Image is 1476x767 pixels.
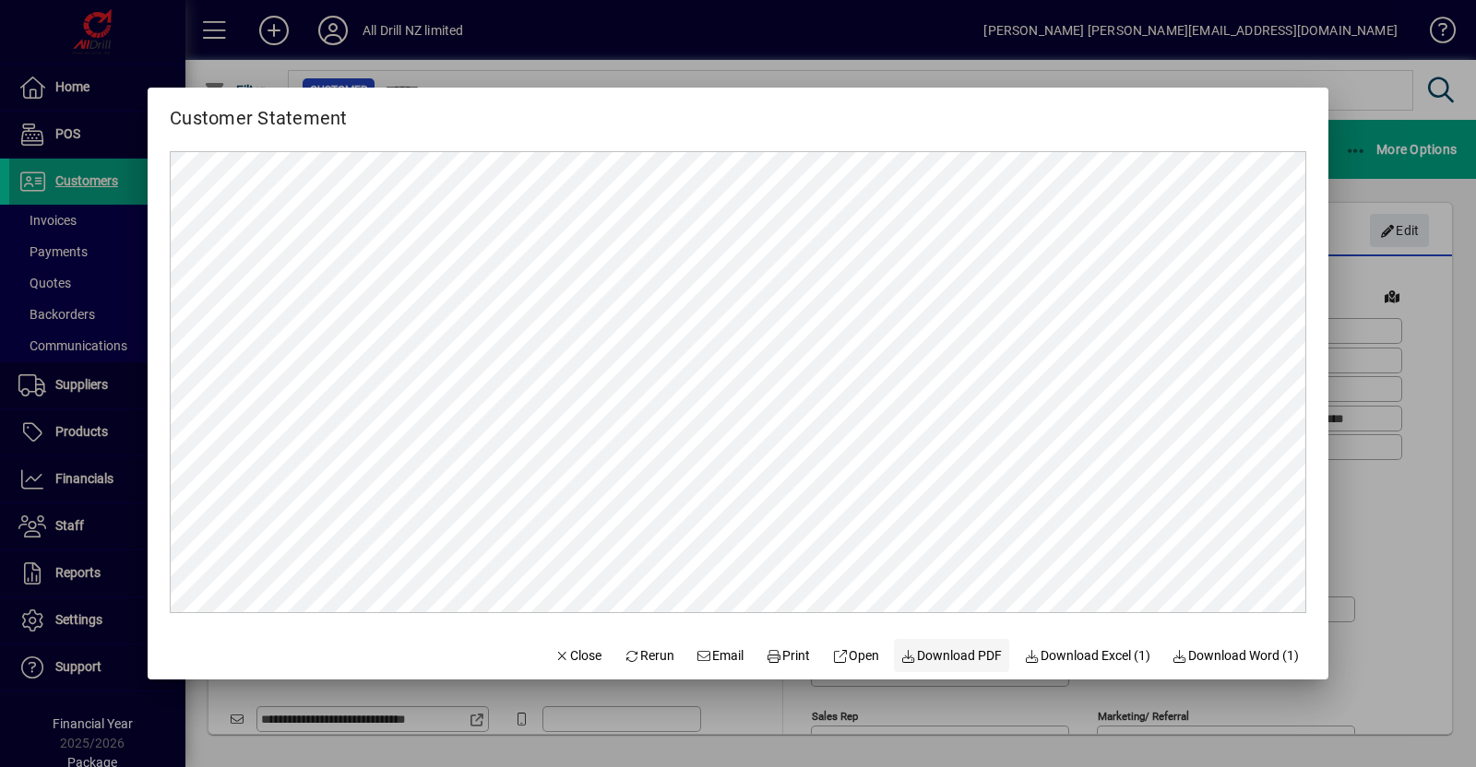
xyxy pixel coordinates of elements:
span: Open [832,646,879,666]
h2: Customer Statement [148,88,370,133]
button: Download Word (1) [1165,639,1307,672]
a: Open [825,639,887,672]
button: Print [758,639,817,672]
span: Print [766,646,810,666]
button: Download Excel (1) [1017,639,1158,672]
span: Email [696,646,744,666]
span: Download PDF [901,646,1003,666]
a: Download PDF [894,639,1010,672]
span: Download Excel (1) [1024,646,1150,666]
span: Rerun [624,646,674,666]
span: Download Word (1) [1172,646,1300,666]
span: Close [554,646,602,666]
button: Email [689,639,752,672]
button: Close [547,639,610,672]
